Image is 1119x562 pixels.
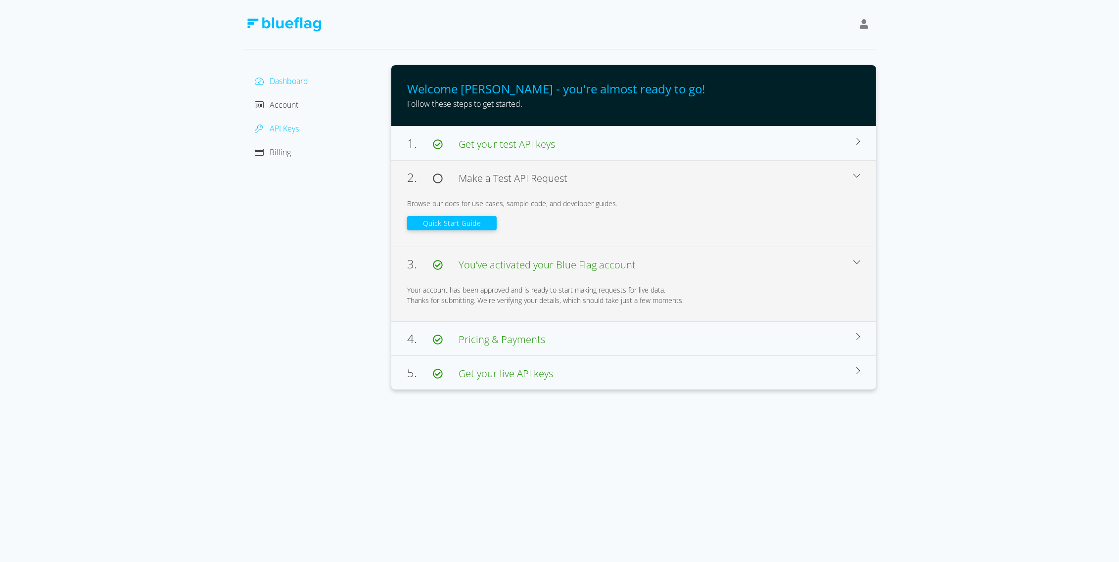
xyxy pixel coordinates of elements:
[407,285,860,295] div: Your account has been approved and is ready to start making requests for live data.
[459,258,636,271] span: You’ve activated your Blue Flag account
[270,99,298,110] span: Account
[407,256,433,272] span: 3.
[407,295,860,305] div: Thanks for submitting. We're verifying your details, which should take just a few moments.
[407,216,497,230] button: Quick Start Guide
[459,172,567,185] span: Make a Test API Request
[407,98,522,109] span: Follow these steps to get started.
[270,147,291,158] span: Billing
[255,123,299,134] a: API Keys
[407,364,433,381] span: 5.
[255,147,291,158] a: Billing
[270,123,299,134] span: API Keys
[459,333,545,346] span: Pricing & Payments
[255,76,308,86] a: Dashboard
[407,135,433,151] span: 1.
[270,76,308,86] span: Dashboard
[247,17,321,32] img: Blue Flag Logo
[407,81,705,97] span: Welcome [PERSON_NAME] - you're almost ready to go!
[459,137,555,151] span: Get your test API keys
[407,330,433,346] span: 4.
[407,169,433,185] span: 2.
[459,367,553,380] span: Get your live API keys
[255,99,298,110] a: Account
[407,198,860,209] div: Browse our docs for use cases, sample code, and developer guides.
